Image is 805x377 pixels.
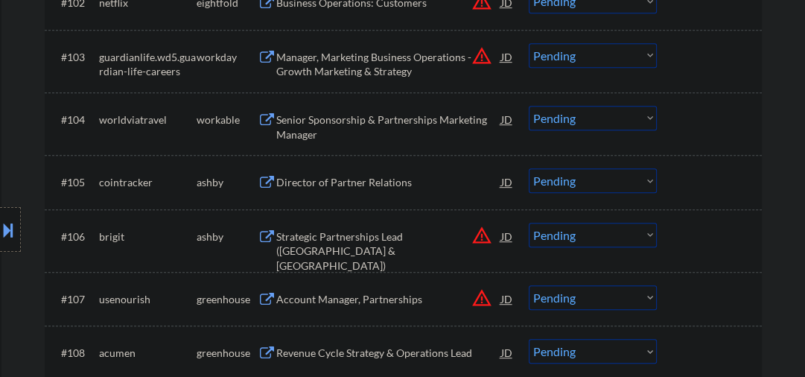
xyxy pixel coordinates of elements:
[276,292,501,307] div: Account Manager, Partnerships
[276,50,501,79] div: Manager, Marketing Business Operations - Growth Marketing & Strategy
[500,339,515,366] div: JD
[276,346,501,361] div: Revenue Cycle Strategy & Operations Lead
[276,175,501,190] div: Director of Partner Relations
[500,43,515,70] div: JD
[471,45,492,66] button: warning_amber
[500,223,515,250] div: JD
[197,50,258,65] div: workday
[471,288,492,308] button: warning_amber
[276,113,501,142] div: Senior Sponsorship & Partnerships Marketing Manager
[471,225,492,246] button: warning_amber
[61,50,87,65] div: #103
[500,168,515,195] div: JD
[500,106,515,133] div: JD
[276,229,501,273] div: Strategic Partnerships Lead ([GEOGRAPHIC_DATA] & [GEOGRAPHIC_DATA])
[500,285,515,312] div: JD
[99,50,197,79] div: guardianlife.wd5.guardian-life-careers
